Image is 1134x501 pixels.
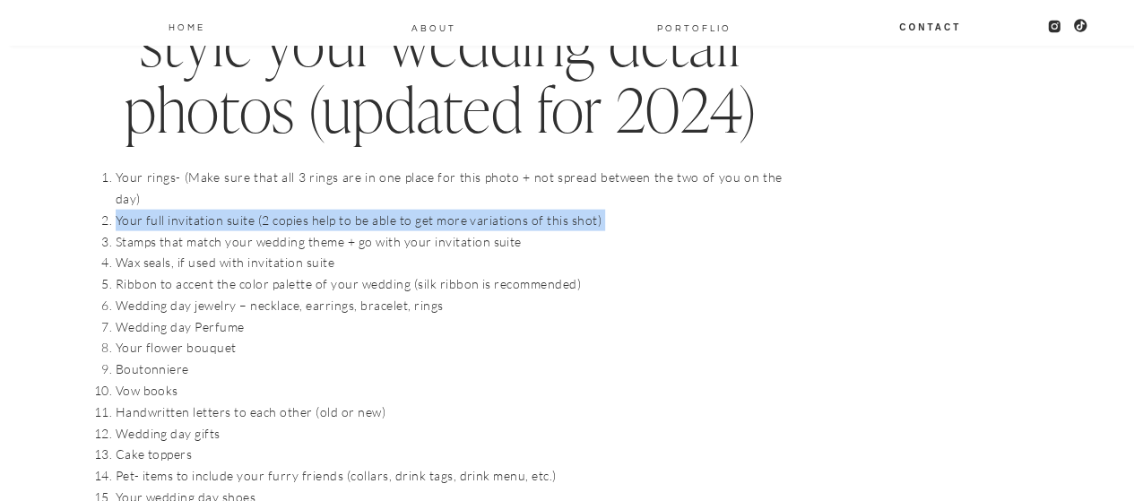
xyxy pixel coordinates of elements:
li: Stamps that match your wedding theme + go with your invitation suite [116,231,783,253]
a: Home [168,19,207,33]
li: Vow books [116,380,783,402]
li: Your full invitation suite (2 copies help to be able to get more variations of this shot) [116,210,783,231]
a: PORTOFLIO [650,20,739,34]
li: Handwritten letters to each other (old or new) [116,402,783,423]
li: Your rings- (Make sure that all 3 rings are in one place for this photo + not spread between the ... [116,167,783,210]
a: Contact [898,19,963,33]
li: Pet- items to include your furry friends (collars, drink tags, drink menu, etc.) [116,465,783,487]
li: Wedding day jewelry – necklace, earrings, bracelet, rings [116,295,783,316]
li: Wedding day gifts [116,423,783,445]
a: About [411,20,457,34]
li: Your flower bouquet [116,337,783,358]
li: Boutonniere [116,358,783,380]
li: Cake toppers [116,444,783,465]
li: Wedding day Perfume [116,316,783,338]
li: Ribbon to accent the color palette of your wedding (silk ribbon is recommended) [116,273,783,295]
li: Wax seals, if used with invitation suite [116,252,783,273]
